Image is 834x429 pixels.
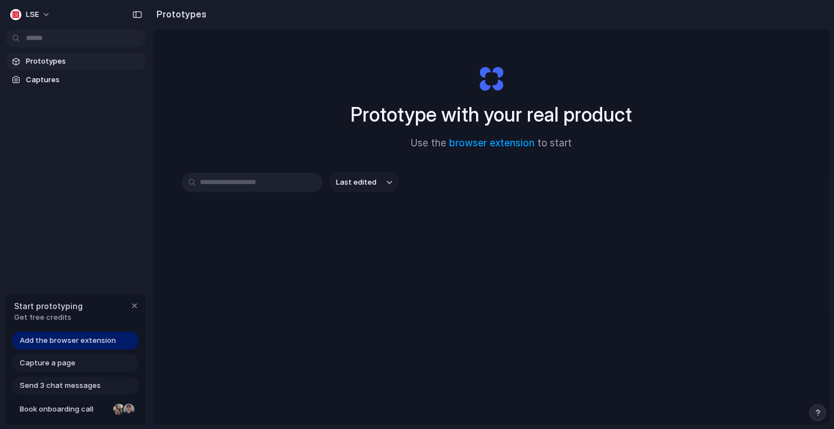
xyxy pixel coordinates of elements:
[411,136,572,151] span: Use the to start
[329,173,399,192] button: Last edited
[152,7,207,21] h2: Prototypes
[6,6,56,24] button: LSE
[12,400,139,418] a: Book onboarding call
[26,56,142,67] span: Prototypes
[112,403,125,416] div: Nicole Kubica
[122,403,136,416] div: Christian Iacullo
[14,312,83,323] span: Get free credits
[26,74,142,86] span: Captures
[351,100,632,129] h1: Prototype with your real product
[20,335,116,346] span: Add the browser extension
[449,137,535,149] a: browser extension
[20,357,75,369] span: Capture a page
[14,300,83,312] span: Start prototyping
[20,380,101,391] span: Send 3 chat messages
[336,177,376,188] span: Last edited
[6,53,146,70] a: Prototypes
[6,71,146,88] a: Captures
[20,404,109,415] span: Book onboarding call
[26,9,39,20] span: LSE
